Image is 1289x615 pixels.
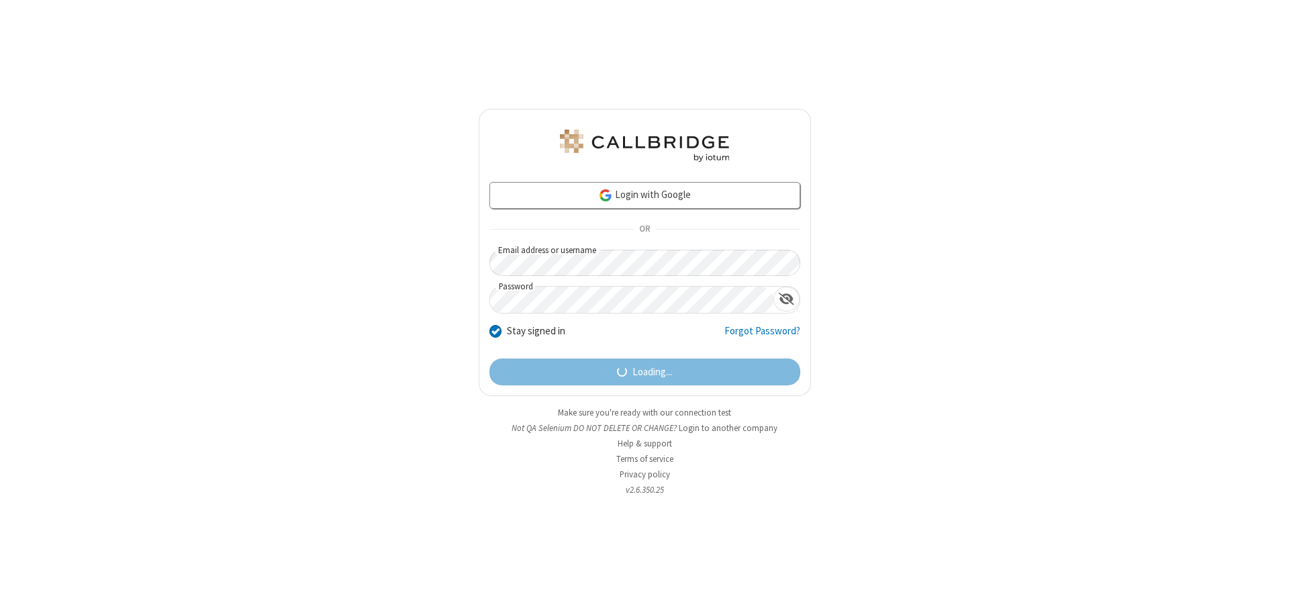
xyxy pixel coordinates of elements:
img: google-icon.png [598,188,613,203]
span: Loading... [632,365,672,380]
a: Login with Google [489,182,800,209]
a: Terms of service [616,453,673,465]
button: Login to another company [679,422,777,434]
a: Make sure you're ready with our connection test [558,407,731,418]
input: Email address or username [489,250,800,276]
img: QA Selenium DO NOT DELETE OR CHANGE [557,130,732,162]
a: Privacy policy [620,469,670,480]
input: Password [490,287,773,313]
label: Stay signed in [507,324,565,339]
li: Not QA Selenium DO NOT DELETE OR CHANGE? [479,422,811,434]
button: Loading... [489,359,800,385]
iframe: Chat [1255,580,1279,606]
span: OR [634,220,655,239]
div: Show password [773,287,800,312]
a: Help & support [618,438,672,449]
a: Forgot Password? [724,324,800,349]
li: v2.6.350.25 [479,483,811,496]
